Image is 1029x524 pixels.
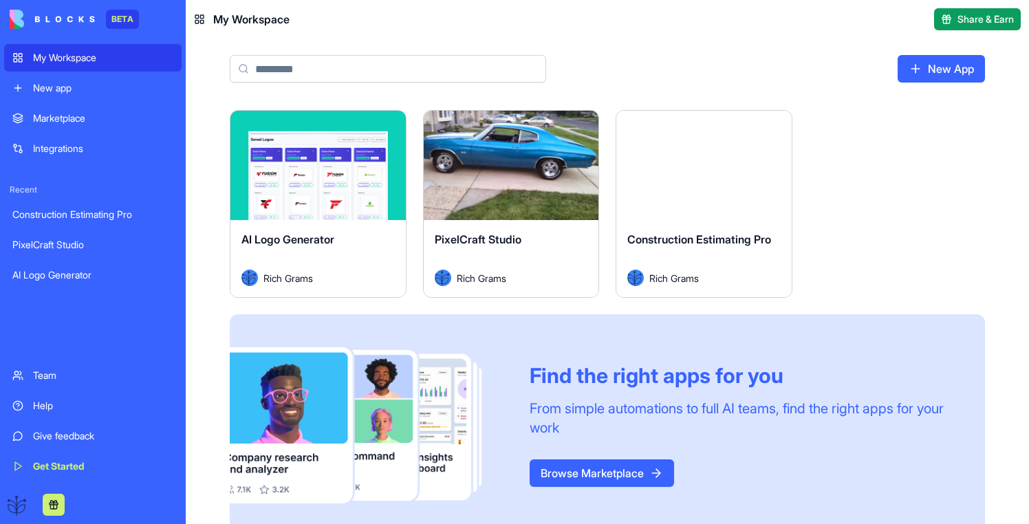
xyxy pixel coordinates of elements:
div: Give feedback [33,429,173,443]
div: My Workspace [33,51,173,65]
span: PixelCraft Studio [435,232,521,246]
img: Avatar [435,270,451,286]
a: AI Logo Generator [4,261,182,289]
div: From simple automations to full AI teams, find the right apps for your work [530,399,952,437]
a: Browse Marketplace [530,459,674,487]
a: Integrations [4,135,182,162]
span: Construction Estimating Pro [627,232,771,246]
a: Construction Estimating Pro [4,201,182,228]
a: Give feedback [4,422,182,450]
div: Find the right apps for you [530,363,952,388]
a: BETA [10,10,139,29]
div: AI Logo Generator [12,268,173,282]
a: New App [898,55,985,83]
div: Get Started [33,459,173,473]
a: New app [4,74,182,102]
div: Team [33,369,173,382]
a: Construction Estimating ProAvatarRich Grams [616,110,792,298]
div: Help [33,399,173,413]
div: Integrations [33,142,173,155]
a: AI Logo GeneratorAvatarRich Grams [230,110,407,298]
div: BETA [106,10,139,29]
a: Help [4,392,182,419]
div: Construction Estimating Pro [12,208,173,221]
span: Rich Grams [263,271,313,285]
a: Get Started [4,452,182,480]
a: PixelCraft StudioAvatarRich Grams [423,110,600,298]
span: Rich Grams [457,271,506,285]
span: Rich Grams [649,271,699,285]
img: ACg8ocJXc4biGNmL-6_84M9niqKohncbsBQNEji79DO8k46BE60Re2nP=s96-c [7,494,29,516]
button: Share & Earn [934,8,1021,30]
div: PixelCraft Studio [12,238,173,252]
div: New app [33,81,173,95]
span: AI Logo Generator [241,232,334,246]
div: Marketplace [33,111,173,125]
img: logo [10,10,95,29]
img: Avatar [627,270,644,286]
span: Recent [4,184,182,195]
span: Share & Earn [957,12,1014,26]
a: My Workspace [4,44,182,72]
img: Frame_181_egmpey.png [230,347,508,503]
span: My Workspace [213,11,290,28]
img: Avatar [241,270,258,286]
a: Team [4,362,182,389]
a: PixelCraft Studio [4,231,182,259]
a: Marketplace [4,105,182,132]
